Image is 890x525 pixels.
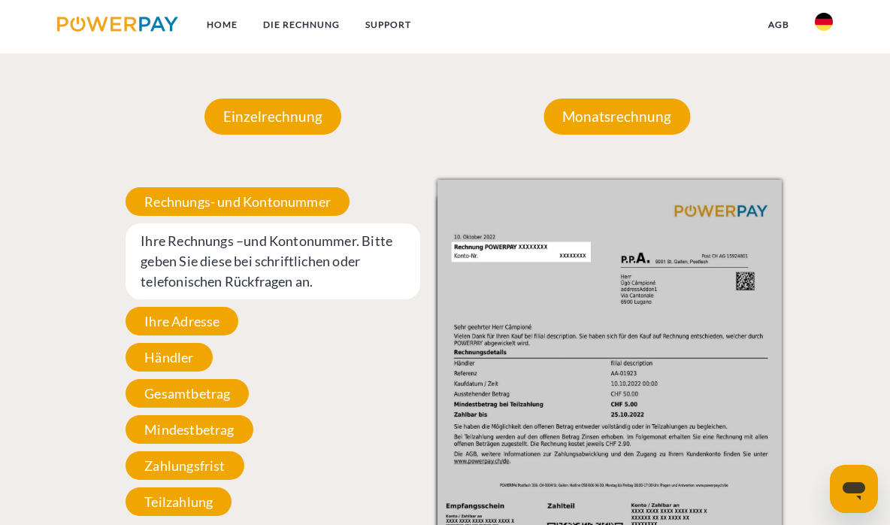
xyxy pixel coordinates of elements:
img: de [815,13,833,31]
a: Home [194,11,250,38]
span: Ihre Rechnungs –und Kontonummer. Bitte geben Sie diese bei schriftlichen oder telefonischen Rückf... [126,223,420,299]
iframe: Schaltfläche zum Öffnen des Messaging-Fensters [830,465,878,513]
span: Zahlungsfrist [126,451,244,480]
span: Rechnungs- und Kontonummer [126,187,350,216]
span: Händler [126,343,212,372]
span: Gesamtbetrag [126,379,249,408]
span: Ihre Adresse [126,307,238,335]
a: DIE RECHNUNG [250,11,353,38]
span: Teilzahlung [126,487,232,516]
img: logo-powerpay.svg [57,17,178,32]
a: agb [755,11,802,38]
span: Mindestbetrag [126,415,253,444]
a: SUPPORT [353,11,424,38]
p: Einzelrechnung [204,99,341,135]
p: Monatsrechnung [543,99,690,135]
